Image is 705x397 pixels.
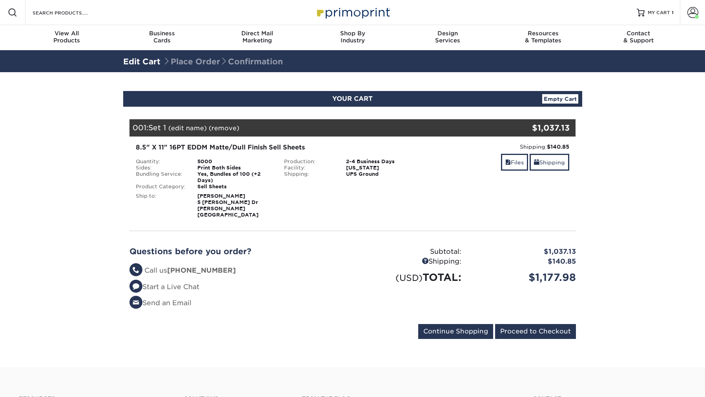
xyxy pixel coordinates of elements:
[591,25,686,50] a: Contact& Support
[114,30,209,37] span: Business
[278,165,340,171] div: Facility:
[400,25,496,50] a: DesignServices
[114,25,209,50] a: BusinessCards
[305,30,400,44] div: Industry
[591,30,686,37] span: Contact
[278,158,340,165] div: Production:
[209,25,305,50] a: Direct MailMarketing
[433,143,570,151] div: Shipping:
[501,154,528,171] a: Files
[148,123,166,132] span: Set 1
[672,10,674,15] span: 1
[32,8,108,17] input: SEARCH PRODUCTS.....
[400,30,496,37] span: Design
[496,30,591,37] span: Resources
[191,184,278,190] div: Sell Sheets
[534,159,539,166] span: shipping
[467,270,582,285] div: $1,177.98
[467,247,582,257] div: $1,037.13
[168,124,207,132] a: (edit name)
[305,30,400,37] span: Shop By
[123,57,160,66] a: Edit Cart
[496,25,591,50] a: Resources& Templates
[305,25,400,50] a: Shop ByIndustry
[495,324,576,339] input: Proceed to Checkout
[130,171,192,184] div: Bundling Service:
[191,165,278,171] div: Print Both Sides
[505,159,511,166] span: files
[19,25,115,50] a: View AllProducts
[591,30,686,44] div: & Support
[278,171,340,177] div: Shipping:
[129,247,347,256] h2: Questions before you order?
[114,30,209,44] div: Cards
[340,158,427,165] div: 2-4 Business Days
[340,165,427,171] div: [US_STATE]
[167,266,236,274] strong: [PHONE_NUMBER]
[136,143,421,152] div: 8.5" X 11" 16PT EDDM Matte/Dull Finish Sell Sheets
[130,165,192,171] div: Sides:
[530,154,569,171] a: Shipping
[400,30,496,44] div: Services
[209,30,305,44] div: Marketing
[191,158,278,165] div: 5000
[129,283,199,291] a: Start a Live Chat
[209,124,239,132] a: (remove)
[332,95,373,102] span: YOUR CART
[648,9,670,16] span: MY CART
[19,30,115,37] span: View All
[467,257,582,267] div: $140.85
[129,266,347,276] li: Call us
[313,4,392,21] img: Primoprint
[542,94,578,104] a: Empty Cart
[353,270,467,285] div: TOTAL:
[496,30,591,44] div: & Templates
[209,30,305,37] span: Direct Mail
[130,158,192,165] div: Quantity:
[191,171,278,184] div: Yes, Bundles of 100 (+2 Days)
[501,122,570,134] div: $1,037.13
[547,144,569,150] strong: $140.85
[353,247,467,257] div: Subtotal:
[130,184,192,190] div: Product Category:
[197,193,259,218] strong: [PERSON_NAME] 5 [PERSON_NAME] Dr [PERSON_NAME][GEOGRAPHIC_DATA]
[163,57,283,66] span: Place Order Confirmation
[130,193,192,218] div: Ship to:
[395,273,423,283] small: (USD)
[129,299,191,307] a: Send an Email
[129,119,501,137] div: 001:
[353,257,467,267] div: Shipping:
[19,30,115,44] div: Products
[340,171,427,177] div: UPS Ground
[418,324,493,339] input: Continue Shopping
